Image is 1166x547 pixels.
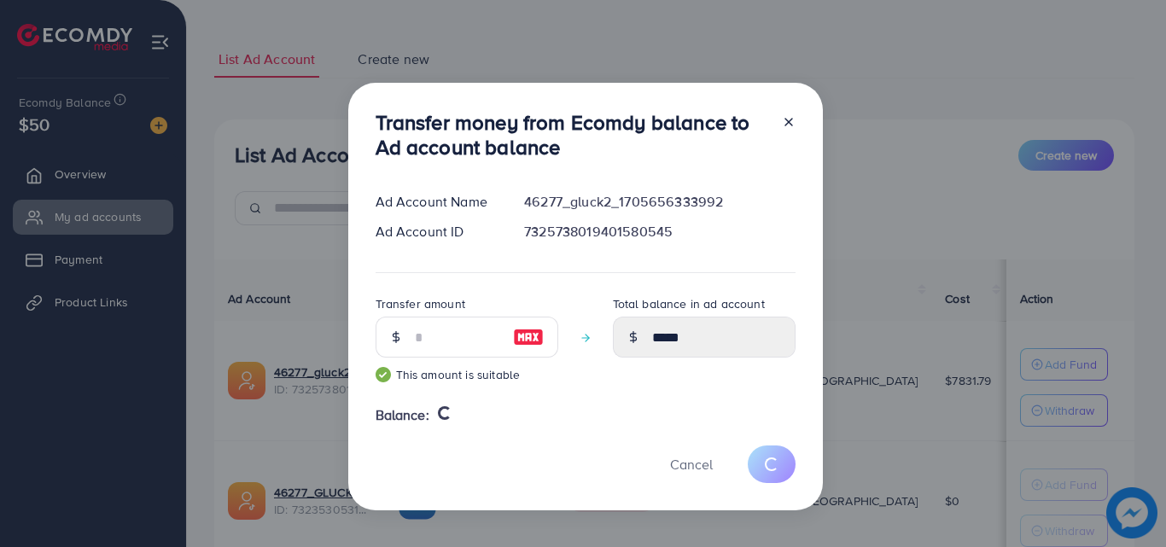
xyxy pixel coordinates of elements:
[376,110,768,160] h3: Transfer money from Ecomdy balance to Ad account balance
[362,222,511,241] div: Ad Account ID
[376,366,558,383] small: This amount is suitable
[649,445,734,482] button: Cancel
[376,367,391,382] img: guide
[376,295,465,312] label: Transfer amount
[613,295,765,312] label: Total balance in ad account
[510,192,808,212] div: 46277_gluck2_1705656333992
[362,192,511,212] div: Ad Account Name
[510,222,808,241] div: 7325738019401580545
[376,405,429,425] span: Balance:
[670,455,713,474] span: Cancel
[513,327,544,347] img: image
